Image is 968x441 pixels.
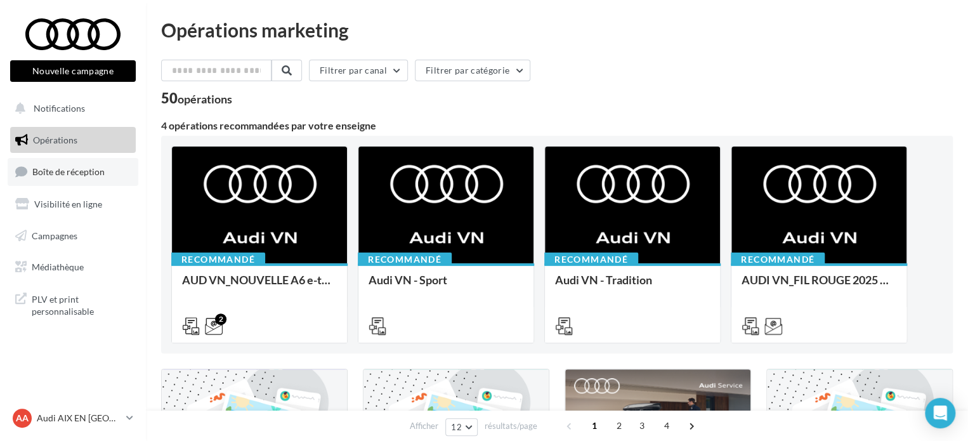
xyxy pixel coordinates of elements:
[415,60,530,81] button: Filtrer par catégorie
[161,20,953,39] div: Opérations marketing
[10,60,136,82] button: Nouvelle campagne
[8,158,138,185] a: Boîte de réception
[33,135,77,145] span: Opérations
[10,406,136,430] a: AA Audi AIX EN [GEOGRAPHIC_DATA]
[32,230,77,240] span: Campagnes
[8,95,133,122] button: Notifications
[731,253,825,267] div: Recommandé
[215,313,226,325] div: 2
[632,416,652,436] span: 3
[182,273,337,299] div: AUD VN_NOUVELLE A6 e-tron
[451,422,462,432] span: 12
[369,273,523,299] div: Audi VN - Sport
[410,420,438,432] span: Afficher
[161,91,232,105] div: 50
[8,127,138,154] a: Opérations
[34,103,85,114] span: Notifications
[309,60,408,81] button: Filtrer par canal
[544,253,638,267] div: Recommandé
[37,412,121,425] p: Audi AIX EN [GEOGRAPHIC_DATA]
[742,273,896,299] div: AUDI VN_FIL ROUGE 2025 - A1, Q2, Q3, Q5 et Q4 e-tron
[445,418,478,436] button: 12
[925,398,955,428] div: Open Intercom Messenger
[584,416,605,436] span: 1
[609,416,629,436] span: 2
[32,261,84,272] span: Médiathèque
[34,199,102,209] span: Visibilité en ligne
[8,286,138,323] a: PLV et print personnalisable
[555,273,710,299] div: Audi VN - Tradition
[32,291,131,318] span: PLV et print personnalisable
[8,191,138,218] a: Visibilité en ligne
[8,223,138,249] a: Campagnes
[161,121,953,131] div: 4 opérations recommandées par votre enseigne
[358,253,452,267] div: Recommandé
[171,253,265,267] div: Recommandé
[32,166,105,177] span: Boîte de réception
[8,254,138,280] a: Médiathèque
[485,420,537,432] span: résultats/page
[178,93,232,105] div: opérations
[657,416,677,436] span: 4
[16,412,29,425] span: AA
